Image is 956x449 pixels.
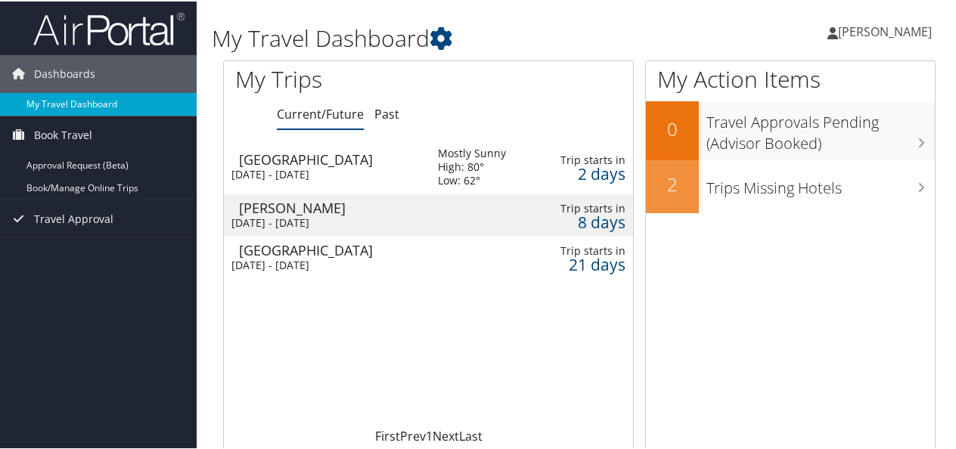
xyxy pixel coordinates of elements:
[646,115,699,141] h2: 0
[706,103,935,153] h3: Travel Approvals Pending (Advisor Booked)
[231,166,415,180] div: [DATE] - [DATE]
[438,172,506,186] div: Low: 62°
[550,243,625,256] div: Trip starts in
[706,169,935,197] h3: Trips Missing Hotels
[235,62,452,94] h1: My Trips
[239,242,423,255] div: [GEOGRAPHIC_DATA]
[426,426,433,443] a: 1
[646,62,935,94] h1: My Action Items
[550,166,625,179] div: 2 days
[212,21,702,53] h1: My Travel Dashboard
[646,100,935,158] a: 0Travel Approvals Pending (Advisor Booked)
[550,200,625,214] div: Trip starts in
[433,426,459,443] a: Next
[34,199,113,237] span: Travel Approval
[239,200,423,213] div: [PERSON_NAME]
[646,159,935,212] a: 2Trips Missing Hotels
[550,256,625,270] div: 21 days
[438,159,506,172] div: High: 80°
[400,426,426,443] a: Prev
[827,8,947,53] a: [PERSON_NAME]
[231,215,415,228] div: [DATE] - [DATE]
[277,104,364,121] a: Current/Future
[438,145,506,159] div: Mostly Sunny
[239,151,423,165] div: [GEOGRAPHIC_DATA]
[374,104,399,121] a: Past
[550,152,625,166] div: Trip starts in
[34,54,95,91] span: Dashboards
[550,214,625,228] div: 8 days
[34,115,92,153] span: Book Travel
[459,426,483,443] a: Last
[33,10,185,45] img: airportal-logo.png
[375,426,400,443] a: First
[646,170,699,196] h2: 2
[838,22,932,39] span: [PERSON_NAME]
[231,257,415,271] div: [DATE] - [DATE]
